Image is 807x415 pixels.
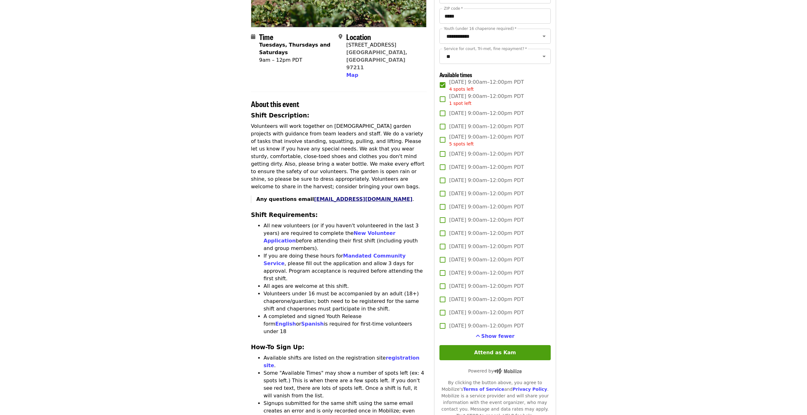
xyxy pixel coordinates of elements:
[264,282,427,290] li: All ages are welcome at this shift.
[444,47,527,51] label: Service for court, Tri-met, fine repayment?
[444,7,463,10] label: ZIP code
[251,98,299,109] span: About this event
[439,345,551,360] button: Attend as Kam
[251,34,255,40] i: calendar icon
[494,368,522,374] img: Powered by Mobilize
[346,41,421,49] div: [STREET_ADDRESS]
[476,333,515,340] button: See more timeslots
[346,71,358,79] button: Map
[449,309,524,316] span: [DATE] 9:00am–12:00pm PDT
[449,243,524,250] span: [DATE] 9:00am–12:00pm PDT
[314,196,412,202] a: [EMAIL_ADDRESS][DOMAIN_NAME]
[449,93,524,107] span: [DATE] 9:00am–12:00pm PDT
[449,190,524,197] span: [DATE] 9:00am–12:00pm PDT
[264,354,427,369] li: Available shifts are listed on the registration site .
[449,78,524,93] span: [DATE] 9:00am–12:00pm PDT
[264,369,427,400] li: Some "Available Times" may show a number of spots left (ex: 4 spots left.) This is when there are...
[449,101,472,106] span: 1 spot left
[449,216,524,224] span: [DATE] 9:00am–12:00pm PDT
[481,333,515,339] span: Show fewer
[449,177,524,184] span: [DATE] 9:00am–12:00pm PDT
[264,290,427,313] li: Volunteers under 16 must be accompanied by an adult (18+) chaperone/guardian; both need to be reg...
[256,196,427,203] p: .
[251,344,305,350] strong: How-To Sign Up:
[439,71,472,79] span: Available times
[449,269,524,277] span: [DATE] 9:00am–12:00pm PDT
[449,110,524,117] span: [DATE] 9:00am–12:00pm PDT
[449,87,474,92] span: 4 spots left
[301,321,324,327] a: Spanish
[444,27,516,31] label: Youth (under 16 chaperone required)
[346,31,371,42] span: Location
[449,296,524,303] span: [DATE] 9:00am–12:00pm PDT
[264,222,427,252] li: All new volunteers (or if you haven't volunteered in the last 3 years) are required to complete t...
[463,387,504,392] a: Terms of Service
[339,34,342,40] i: map-marker-alt icon
[449,256,524,264] span: [DATE] 9:00am–12:00pm PDT
[449,123,524,130] span: [DATE] 9:00am–12:00pm PDT
[259,56,334,64] div: 9am – 12pm PDT
[449,322,524,330] span: [DATE] 9:00am–12:00pm PDT
[449,133,524,147] span: [DATE] 9:00am–12:00pm PDT
[468,368,522,373] span: Powered by
[264,252,427,282] li: If you are doing these hours for , please fill out the application and allow 3 days for approval....
[251,122,427,190] p: Volunteers will work together on [DEMOGRAPHIC_DATA] garden projects with guidance from team leade...
[259,42,330,55] strong: Tuesdays, Thursdays and Saturdays
[439,9,551,24] input: ZIP code
[540,52,549,61] button: Open
[449,282,524,290] span: [DATE] 9:00am–12:00pm PDT
[264,253,406,266] a: Mandated Community Service
[275,321,296,327] a: English
[449,230,524,237] span: [DATE] 9:00am–12:00pm PDT
[346,72,358,78] span: Map
[346,49,407,71] a: [GEOGRAPHIC_DATA], [GEOGRAPHIC_DATA] 97211
[513,387,547,392] a: Privacy Policy
[251,112,309,119] strong: Shift Description:
[449,150,524,158] span: [DATE] 9:00am–12:00pm PDT
[449,203,524,211] span: [DATE] 9:00am–12:00pm PDT
[251,212,318,218] strong: Shift Requirements:
[540,32,549,41] button: Open
[449,163,524,171] span: [DATE] 9:00am–12:00pm PDT
[449,141,474,146] span: 5 spots left
[259,31,273,42] span: Time
[264,313,427,335] li: A completed and signed Youth Release form or is required for first-time volunteers under 18
[256,196,412,202] strong: Any questions email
